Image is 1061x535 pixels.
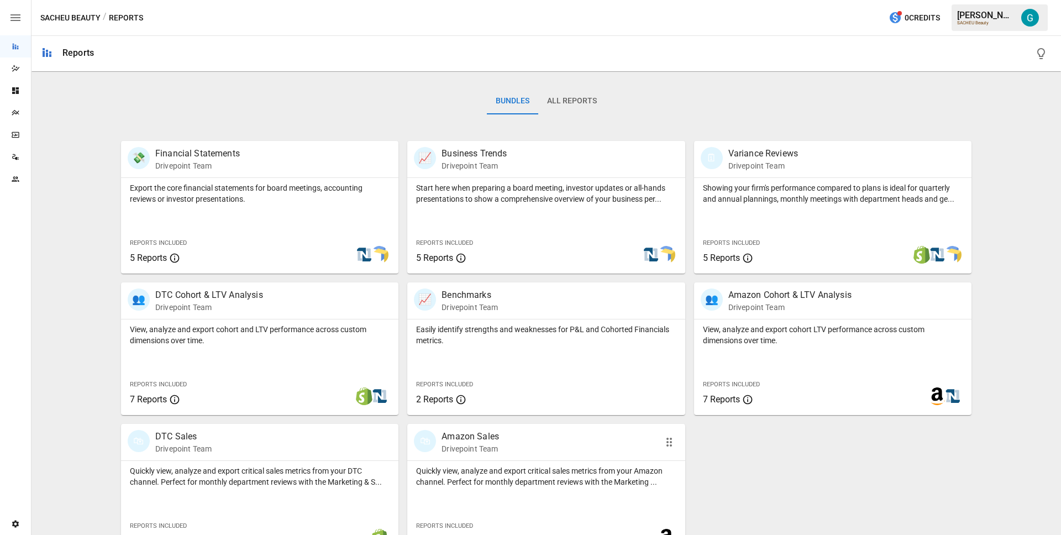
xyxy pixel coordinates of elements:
[40,11,101,25] button: SACHEU Beauty
[487,88,538,114] button: Bundles
[728,160,798,171] p: Drivepoint Team
[414,147,436,169] div: 📈
[128,430,150,452] div: 🛍
[928,387,946,405] img: amazon
[130,465,390,487] p: Quickly view, analyze and export critical sales metrics from your DTC channel. Perfect for monthl...
[884,8,944,28] button: 0Credits
[913,246,931,264] img: shopify
[442,443,499,454] p: Drivepoint Team
[416,182,676,204] p: Start here when preparing a board meeting, investor updates or all-hands presentations to show a ...
[538,88,606,114] button: All Reports
[155,302,263,313] p: Drivepoint Team
[642,246,660,264] img: netsuite
[703,253,740,263] span: 5 Reports
[155,160,240,171] p: Drivepoint Team
[416,253,453,263] span: 5 Reports
[371,246,388,264] img: smart model
[442,289,498,302] p: Benchmarks
[701,289,723,311] div: 👥
[416,465,676,487] p: Quickly view, analyze and export critical sales metrics from your Amazon channel. Perfect for mon...
[442,160,507,171] p: Drivepoint Team
[703,394,740,405] span: 7 Reports
[957,20,1015,25] div: SACHEU Beauty
[728,302,852,313] p: Drivepoint Team
[442,430,499,443] p: Amazon Sales
[728,289,852,302] p: Amazon Cohort & LTV Analysis
[130,394,167,405] span: 7 Reports
[130,522,187,529] span: Reports Included
[414,430,436,452] div: 🛍
[128,289,150,311] div: 👥
[1015,2,1046,33] button: Gavin Acres
[155,443,212,454] p: Drivepoint Team
[442,147,507,160] p: Business Trends
[416,381,473,388] span: Reports Included
[944,387,962,405] img: netsuite
[130,239,187,246] span: Reports Included
[416,324,676,346] p: Easily identify strengths and weaknesses for P&L and Cohorted Financials metrics.
[130,324,390,346] p: View, analyze and export cohort and LTV performance across custom dimensions over time.
[703,381,760,388] span: Reports Included
[130,253,167,263] span: 5 Reports
[957,10,1015,20] div: [PERSON_NAME]
[416,394,453,405] span: 2 Reports
[703,324,963,346] p: View, analyze and export cohort LTV performance across custom dimensions over time.
[703,182,963,204] p: Showing your firm's performance compared to plans is ideal for quarterly and annual plannings, mo...
[701,147,723,169] div: 🗓
[103,11,107,25] div: /
[62,48,94,58] div: Reports
[416,522,473,529] span: Reports Included
[371,387,388,405] img: netsuite
[130,182,390,204] p: Export the core financial statements for board meetings, accounting reviews or investor presentat...
[442,302,498,313] p: Drivepoint Team
[658,246,675,264] img: smart model
[703,239,760,246] span: Reports Included
[416,239,473,246] span: Reports Included
[155,289,263,302] p: DTC Cohort & LTV Analysis
[905,11,940,25] span: 0 Credits
[414,289,436,311] div: 📈
[128,147,150,169] div: 💸
[928,246,946,264] img: netsuite
[944,246,962,264] img: smart model
[355,246,373,264] img: netsuite
[130,381,187,388] span: Reports Included
[355,387,373,405] img: shopify
[155,430,212,443] p: DTC Sales
[1021,9,1039,27] img: Gavin Acres
[155,147,240,160] p: Financial Statements
[728,147,798,160] p: Variance Reviews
